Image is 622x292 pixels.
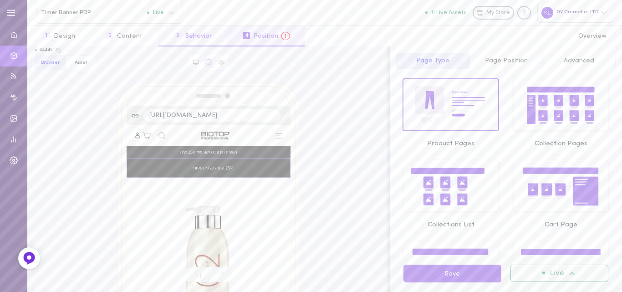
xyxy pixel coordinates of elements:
tspan: $39 [457,110,459,112]
button: 2Content [91,26,158,46]
button: Page Type [396,53,469,69]
button: 4Position Positioning issues [227,26,305,46]
span: Positioning issues [278,32,290,40]
span: Live [147,10,164,15]
div: GV Cosmetics LTD [537,3,613,22]
button: 11 Live Assets [425,10,466,15]
button: Browser [35,55,66,71]
span: 4 [243,32,250,39]
a: My Store [473,6,514,20]
button: 1Design [27,26,91,46]
span: 2 [106,32,113,39]
span: 3 [174,32,181,39]
button: Advanced [542,53,616,69]
button: Asset [65,55,96,71]
span: Timer Banner PDP [41,9,147,16]
span: 1 [43,32,50,39]
button: Save [403,265,501,282]
span: Page Position [485,57,528,64]
div: Collections List [403,219,499,231]
span: Redo [209,267,231,282]
tspan: Buy Now [456,114,460,115]
button: 3Behavior [158,26,227,46]
span: Undo [186,267,209,282]
div: Collection Pages [513,138,609,150]
span: משלוח חינם ברכישה מעל 250 ש"ח [10,37,246,47]
div: c-34442 [35,47,53,53]
span: Advanced [564,57,594,64]
img: BIOTOP PROFESSIONAL Israel [113,8,163,25]
span: Page Type [416,57,449,64]
tspan: Product Name [452,91,468,93]
button: Live [510,265,608,282]
span: 25% הנחה על כל האתר! [103,62,167,71]
div: Cart Page [513,219,609,231]
button: Page Position [469,53,543,69]
a: 11 Live Assets [425,10,473,16]
span: My Store [486,9,510,17]
img: Feedback Button [22,251,36,265]
div: Knowledge center [517,6,531,20]
tspan: $49 [452,110,455,112]
button: Overview [563,26,622,46]
span: Live [550,270,564,277]
div: Product Pages [403,138,499,150]
input: Type a URL [143,109,281,122]
div: Primary [64,3,212,29]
